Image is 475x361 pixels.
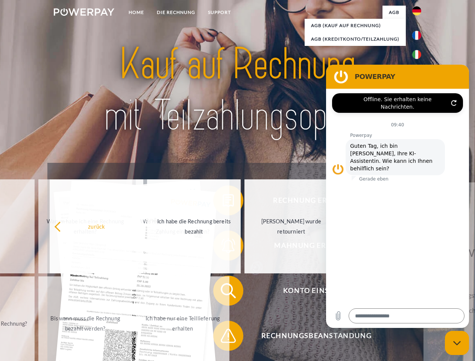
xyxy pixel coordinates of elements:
[150,6,202,19] a: DIE RECHNUNG
[412,50,421,59] img: it
[326,65,469,328] iframe: Messaging-Fenster
[140,313,225,334] div: Ich habe nur eine Teillieferung erhalten
[249,216,334,237] div: [PERSON_NAME] wurde retourniert
[382,6,406,19] a: agb
[445,331,469,355] iframe: Schaltfläche zum Öffnen des Messaging-Fensters; Konversation läuft
[72,36,403,144] img: title-powerpay_de.svg
[305,32,406,46] a: AGB (Kreditkonto/Teilzahlung)
[224,321,408,351] span: Rechnungsbeanstandung
[213,276,409,306] button: Konto einsehen
[152,216,236,237] div: Ich habe die Rechnung bereits bezahlt
[122,6,150,19] a: Home
[43,313,127,334] div: Bis wann muss die Rechnung bezahlt werden?
[54,221,139,231] div: zurück
[213,321,409,351] button: Rechnungsbeanstandung
[224,276,408,306] span: Konto einsehen
[305,19,406,32] a: AGB (Kauf auf Rechnung)
[54,8,114,16] img: logo-powerpay-white.svg
[202,6,237,19] a: SUPPORT
[412,31,421,40] img: fr
[412,6,421,15] img: de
